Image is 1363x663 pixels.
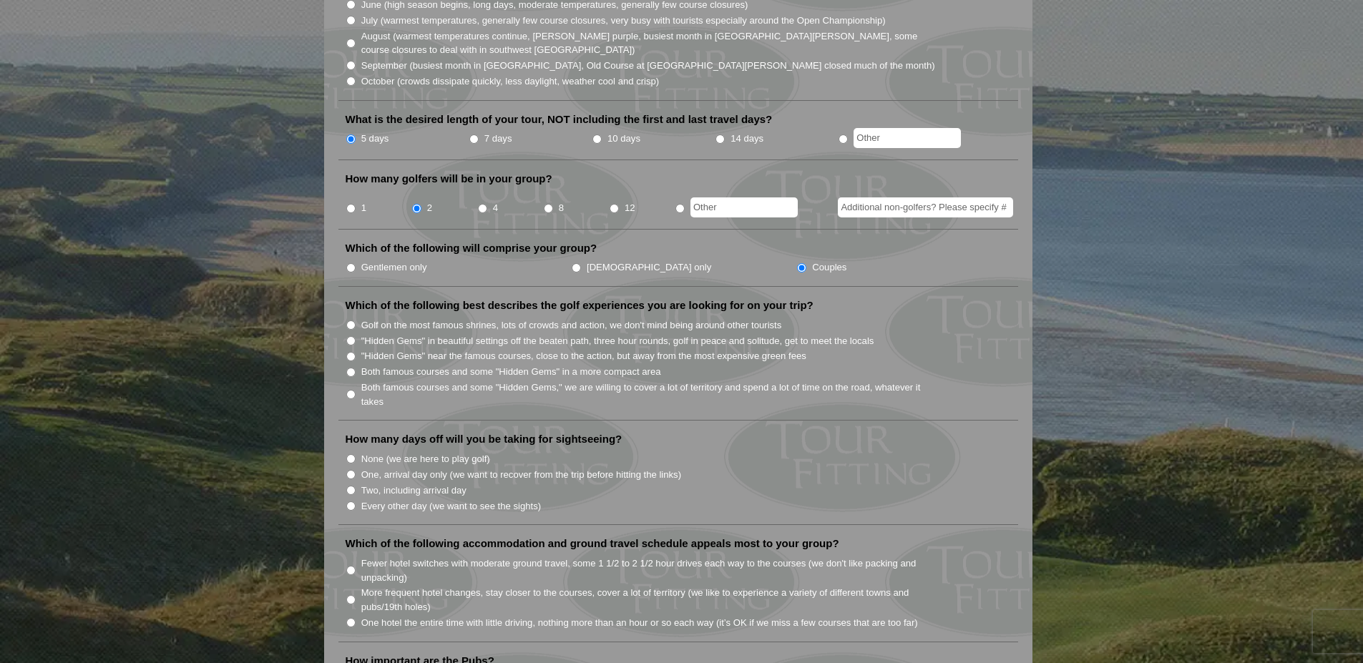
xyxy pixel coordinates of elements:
[559,201,564,215] label: 8
[361,29,937,57] label: August (warmest temperatures continue, [PERSON_NAME] purple, busiest month in [GEOGRAPHIC_DATA][P...
[361,616,918,630] label: One hotel the entire time with little driving, nothing more than an hour or so each way (it’s OK ...
[607,132,640,146] label: 10 days
[427,201,432,215] label: 2
[361,260,427,275] label: Gentlemen only
[346,536,839,551] label: Which of the following accommodation and ground travel schedule appeals most to your group?
[854,128,961,148] input: Other
[361,59,935,73] label: September (busiest month in [GEOGRAPHIC_DATA], Old Course at [GEOGRAPHIC_DATA][PERSON_NAME] close...
[361,483,466,498] label: Two, including arrival day
[346,432,622,446] label: How many days off will you be taking for sightseeing?
[361,556,937,584] label: Fewer hotel switches with moderate ground travel, some 1 1/2 to 2 1/2 hour drives each way to the...
[484,132,512,146] label: 7 days
[690,197,798,217] input: Other
[361,452,490,466] label: None (we are here to play golf)
[346,298,814,313] label: Which of the following best describes the golf experiences you are looking for on your trip?
[493,201,498,215] label: 4
[812,260,846,275] label: Couples
[346,112,773,127] label: What is the desired length of your tour, NOT including the first and last travel days?
[361,499,541,514] label: Every other day (we want to see the sights)
[346,241,597,255] label: Which of the following will comprise your group?
[731,132,763,146] label: 14 days
[361,201,366,215] label: 1
[361,334,874,348] label: "Hidden Gems" in beautiful settings off the beaten path, three hour rounds, golf in peace and sol...
[361,14,886,28] label: July (warmest temperatures, generally few course closures, very busy with tourists especially aro...
[361,468,681,482] label: One, arrival day only (we want to recover from the trip before hitting the links)
[625,201,635,215] label: 12
[361,586,937,614] label: More frequent hotel changes, stay closer to the courses, cover a lot of territory (we like to exp...
[361,318,782,333] label: Golf on the most famous shrines, lots of crowds and action, we don't mind being around other tour...
[361,380,937,408] label: Both famous courses and some "Hidden Gems," we are willing to cover a lot of territory and spend ...
[361,132,389,146] label: 5 days
[361,349,806,363] label: "Hidden Gems" near the famous courses, close to the action, but away from the most expensive gree...
[587,260,711,275] label: [DEMOGRAPHIC_DATA] only
[361,365,661,379] label: Both famous courses and some "Hidden Gems" in a more compact area
[838,197,1013,217] input: Additional non-golfers? Please specify #
[361,74,660,89] label: October (crowds dissipate quickly, less daylight, weather cool and crisp)
[346,172,552,186] label: How many golfers will be in your group?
